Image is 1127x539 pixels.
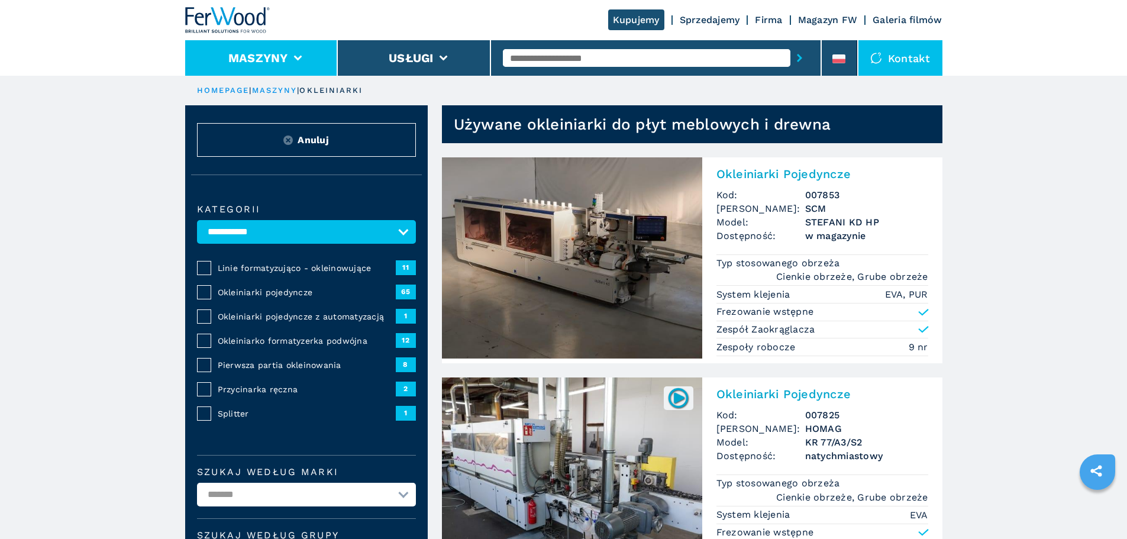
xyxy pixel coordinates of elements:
span: w magazynie [805,229,928,243]
p: Zespoły robocze [716,341,799,354]
span: Kod: [716,188,805,202]
button: ResetAnuluj [197,123,416,157]
button: Usługi [389,51,434,65]
span: Dostępność: [716,449,805,463]
p: Typ stosowanego obrzeża [716,477,843,490]
span: Dostępność: [716,229,805,243]
iframe: Chat [1077,486,1118,530]
div: Kontakt [858,40,942,76]
a: Okleiniarki Pojedyncze SCM STEFANI KD HPOkleiniarki PojedynczeKod:007853[PERSON_NAME]:SCMModel:ST... [442,157,942,363]
h3: KR 77/A3/S2 [805,435,928,449]
img: Reset [283,135,293,145]
p: Zespół Zaokrąglacza [716,323,815,336]
p: okleiniarki [299,85,363,96]
span: [PERSON_NAME]: [716,202,805,215]
h3: STEFANI KD HP [805,215,928,229]
span: 1 [396,406,416,420]
em: EVA, PUR [885,288,928,301]
a: Kupujemy [608,9,664,30]
span: 2 [396,382,416,396]
span: [PERSON_NAME]: [716,422,805,435]
span: 65 [396,285,416,299]
label: kategorii [197,205,416,214]
a: maszyny [252,86,298,95]
span: Kod: [716,408,805,422]
em: 9 nr [909,340,928,354]
p: Frezowanie wstępne [716,305,814,318]
a: HOMEPAGE [197,86,250,95]
p: Frezowanie wstępne [716,526,814,539]
span: Okleiniarko formatyzerka podwójna [218,335,396,347]
img: Okleiniarki Pojedyncze SCM STEFANI KD HP [442,157,702,359]
button: submit-button [790,44,809,72]
button: Maszyny [228,51,288,65]
h3: SCM [805,202,928,215]
a: Firma [755,14,782,25]
img: 007825 [667,386,690,409]
span: natychmiastowy [805,449,928,463]
h3: 007853 [805,188,928,202]
em: Cienkie obrzeże, Grube obrzeże [776,270,928,283]
span: Okleiniarki pojedyncze [218,286,396,298]
img: Ferwood [185,7,270,33]
h3: HOMAG [805,422,928,435]
em: Cienkie obrzeże, Grube obrzeże [776,490,928,504]
span: | [297,86,299,95]
span: Linie formatyzująco - okleinowujące [218,262,396,274]
a: Galeria filmów [873,14,942,25]
a: Magazyn FW [798,14,858,25]
span: Splitter [218,408,396,419]
span: 12 [396,333,416,347]
span: 8 [396,357,416,372]
span: Anuluj [298,133,329,147]
h2: Okleiniarki Pojedyncze [716,387,928,401]
p: System klejenia [716,508,793,521]
span: Przycinarka ręczna [218,383,396,395]
span: 1 [396,309,416,323]
span: 11 [396,260,416,275]
p: System klejenia [716,288,793,301]
em: EVA [910,508,928,522]
h3: 007825 [805,408,928,422]
h1: Używane okleiniarki do płyt meblowych i drewna [454,115,831,134]
h2: Okleiniarki Pojedyncze [716,167,928,181]
span: Okleiniarki pojedyncze z automatyzacją [218,311,396,322]
p: Typ stosowanego obrzeża [716,257,843,270]
label: Szukaj według marki [197,467,416,477]
img: Kontakt [870,52,882,64]
a: sharethis [1081,456,1111,486]
span: Model: [716,215,805,229]
span: Pierwsza partia okleinowania [218,359,396,371]
span: | [249,86,251,95]
span: Model: [716,435,805,449]
a: Sprzedajemy [680,14,740,25]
